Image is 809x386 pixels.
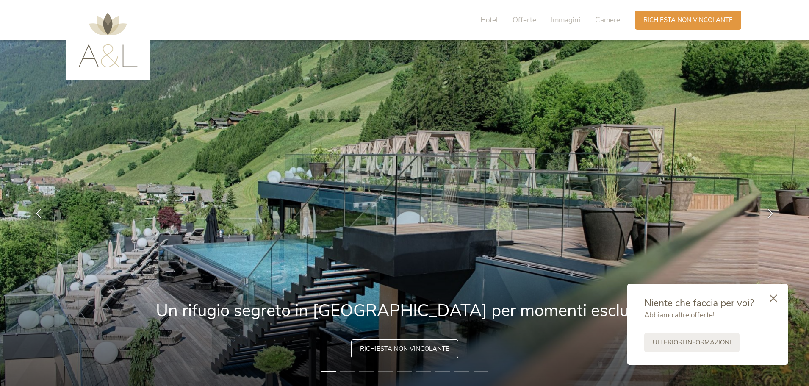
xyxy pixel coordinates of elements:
[644,297,754,310] span: Niente che faccia per voi?
[644,333,740,352] a: Ulteriori informazioni
[360,344,449,353] span: Richiesta non vincolante
[513,15,536,25] span: Offerte
[551,15,580,25] span: Immagini
[595,15,620,25] span: Camere
[480,15,498,25] span: Hotel
[78,13,138,67] img: AMONTI & LUNARIS Wellnessresort
[653,338,731,347] span: Ulteriori informazioni
[644,310,715,320] span: Abbiamo altre offerte!
[643,16,733,25] span: Richiesta non vincolante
